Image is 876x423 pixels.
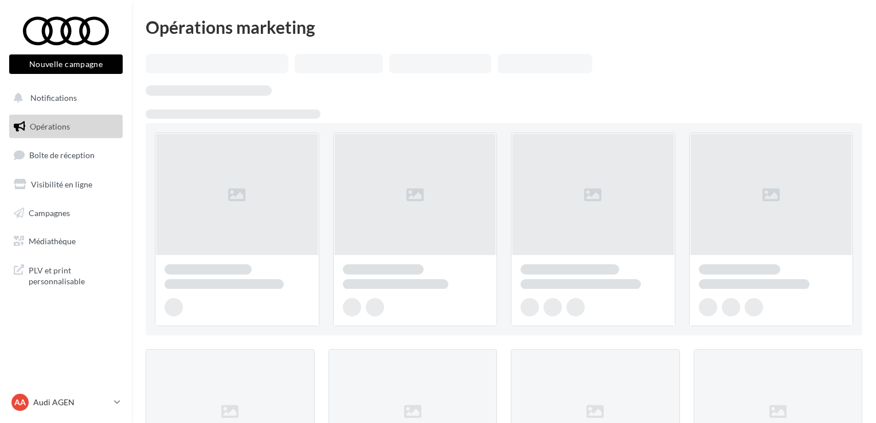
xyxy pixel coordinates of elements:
[7,258,125,292] a: PLV et print personnalisable
[30,122,70,131] span: Opérations
[31,179,92,189] span: Visibilité en ligne
[29,236,76,246] span: Médiathèque
[30,93,77,103] span: Notifications
[146,18,862,36] div: Opérations marketing
[9,391,123,413] a: AA Audi AGEN
[7,115,125,139] a: Opérations
[7,173,125,197] a: Visibilité en ligne
[33,397,109,408] p: Audi AGEN
[7,143,125,167] a: Boîte de réception
[29,150,95,160] span: Boîte de réception
[7,229,125,253] a: Médiathèque
[14,397,26,408] span: AA
[7,201,125,225] a: Campagnes
[9,54,123,74] button: Nouvelle campagne
[29,207,70,217] span: Campagnes
[7,86,120,110] button: Notifications
[29,263,118,287] span: PLV et print personnalisable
